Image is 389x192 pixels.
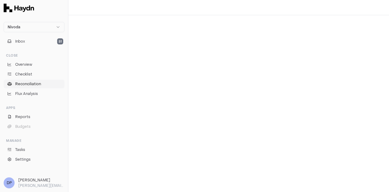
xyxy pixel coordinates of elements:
[4,4,34,12] img: Haydn Logo
[4,136,64,145] div: Manage
[15,124,31,129] span: Budgets
[15,39,25,44] span: Inbox
[4,80,64,88] a: Reconciliation
[15,81,41,87] span: Reconciliation
[15,114,30,120] span: Reports
[4,177,15,188] span: DP
[4,37,64,46] button: Inbox51
[4,22,64,32] button: Nivoda
[4,145,64,154] a: Tasks
[15,62,32,67] span: Overview
[4,122,64,131] button: Budgets
[18,177,64,183] h3: [PERSON_NAME]
[4,60,64,69] a: Overview
[15,147,25,152] span: Tasks
[4,103,64,113] div: Apps
[18,183,64,188] p: [PERSON_NAME][EMAIL_ADDRESS][PERSON_NAME][DOMAIN_NAME]
[15,157,31,162] span: Settings
[4,155,64,164] a: Settings
[15,91,38,96] span: Flux Analysis
[4,113,64,121] a: Reports
[8,25,20,30] span: Nivoda
[4,51,64,60] div: Close
[15,72,32,77] span: Checklist
[4,89,64,98] a: Flux Analysis
[4,70,64,79] a: Checklist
